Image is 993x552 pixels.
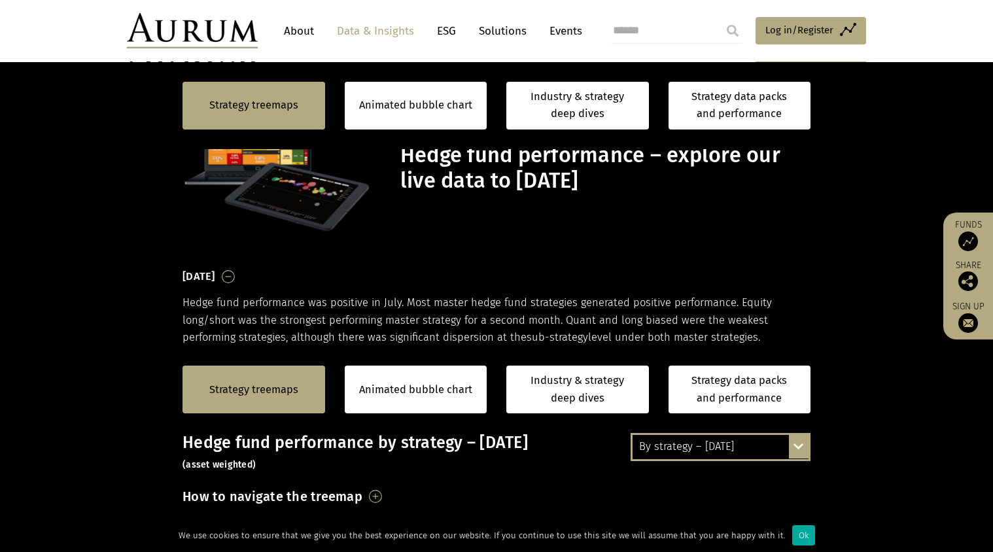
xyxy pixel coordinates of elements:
span: Log in/Register [765,22,833,38]
h3: [DATE] [183,267,215,286]
a: Events [543,19,582,43]
img: Access Funds [958,232,978,251]
a: Animated bubble chart [359,381,472,398]
input: Submit [720,18,746,44]
h3: Hedge fund performance by strategy – [DATE] [183,433,810,472]
a: Log in/Register [756,17,866,44]
a: Strategy treemaps [209,381,298,398]
a: Strategy data packs and performance [669,366,811,413]
a: About [277,19,321,43]
a: Industry & strategy deep dives [506,82,649,129]
span: sub-strategy [527,331,588,343]
div: Share [950,261,986,291]
a: Strategy treemaps [209,97,298,114]
a: Industry & strategy deep dives [506,366,649,413]
a: Solutions [472,19,533,43]
img: Sign up to our newsletter [958,313,978,333]
h3: How to navigate the treemap [183,485,362,508]
h1: Hedge fund performance – explore our live data to [DATE] [400,143,807,194]
a: Funds [950,219,986,251]
div: Ok [792,525,815,545]
a: Strategy data packs and performance [669,82,811,129]
div: By strategy – [DATE] [633,435,809,458]
small: (asset weighted) [183,459,256,470]
img: Aurum [127,13,258,48]
p: Hedge fund performance was positive in July. Most master hedge fund strategies generated positive... [183,294,810,346]
a: Sign up [950,301,986,333]
a: ESG [430,19,462,43]
a: Data & Insights [330,19,421,43]
a: Animated bubble chart [359,97,472,114]
img: Share this post [958,271,978,291]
